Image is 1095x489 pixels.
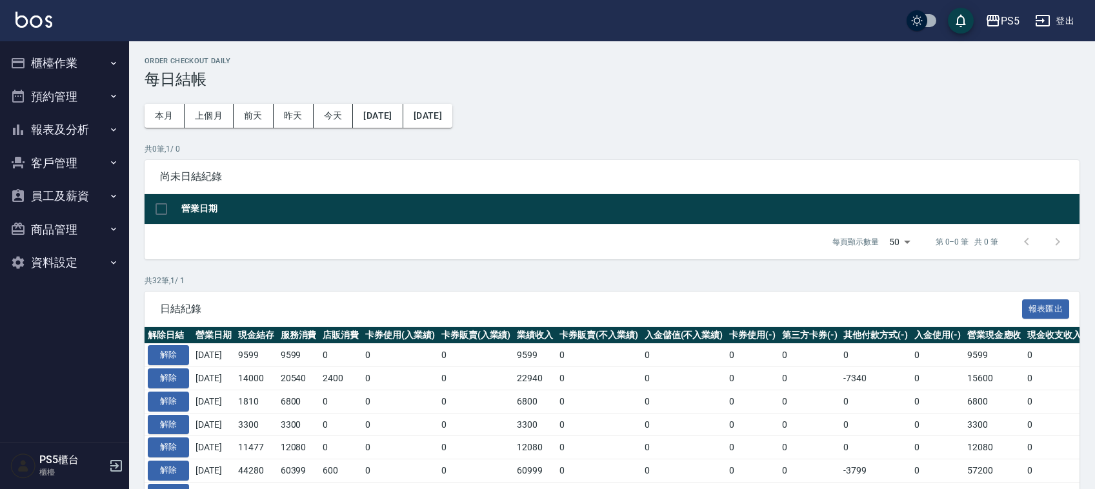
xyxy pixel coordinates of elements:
td: -3799 [840,459,911,483]
td: 0 [556,459,641,483]
button: 解除 [148,368,189,388]
td: 44280 [235,459,277,483]
td: 0 [726,436,779,459]
button: [DATE] [353,104,403,128]
td: 0 [779,413,841,436]
td: 9599 [235,344,277,367]
td: 0 [319,344,362,367]
td: 0 [362,367,438,390]
td: 9599 [277,344,320,367]
td: 0 [1024,390,1085,413]
td: 0 [641,436,727,459]
td: 0 [840,413,911,436]
td: 0 [779,367,841,390]
td: 0 [1024,367,1085,390]
td: 0 [1024,413,1085,436]
td: 0 [911,390,964,413]
th: 營業現金應收 [964,327,1025,344]
button: save [948,8,974,34]
td: [DATE] [192,413,235,436]
th: 第三方卡券(-) [779,327,841,344]
td: 9599 [964,344,1025,367]
div: PS5 [1001,13,1020,29]
button: 昨天 [274,104,314,128]
th: 現金收支收入 [1024,327,1085,344]
td: 0 [911,367,964,390]
td: 0 [726,390,779,413]
button: 解除 [148,345,189,365]
p: 共 32 筆, 1 / 1 [145,275,1080,286]
th: 入金儲值(不入業績) [641,327,727,344]
p: 每頁顯示數量 [832,236,879,248]
button: 今天 [314,104,354,128]
th: 卡券販賣(不入業績) [556,327,641,344]
td: [DATE] [192,367,235,390]
h3: 每日結帳 [145,70,1080,88]
th: 卡券使用(入業績) [362,327,438,344]
button: 報表及分析 [5,113,124,146]
td: 3300 [964,413,1025,436]
button: 解除 [148,461,189,481]
h5: PS5櫃台 [39,454,105,466]
td: 0 [641,344,727,367]
td: 0 [319,413,362,436]
td: [DATE] [192,390,235,413]
button: [DATE] [403,104,452,128]
th: 入金使用(-) [911,327,964,344]
h2: Order checkout daily [145,57,1080,65]
td: 1810 [235,390,277,413]
td: 20540 [277,367,320,390]
td: 22940 [514,367,556,390]
td: 0 [911,436,964,459]
td: 12080 [514,436,556,459]
td: 6800 [277,390,320,413]
td: 12080 [277,436,320,459]
td: 0 [556,344,641,367]
button: PS5 [980,8,1025,34]
th: 營業日期 [178,194,1080,225]
td: 0 [438,459,514,483]
td: 57200 [964,459,1025,483]
td: 0 [438,413,514,436]
td: 15600 [964,367,1025,390]
th: 解除日結 [145,327,192,344]
td: 3300 [514,413,556,436]
p: 共 0 筆, 1 / 0 [145,143,1080,155]
td: 11477 [235,436,277,459]
th: 現金結存 [235,327,277,344]
button: 解除 [148,415,189,435]
th: 服務消費 [277,327,320,344]
td: 0 [911,344,964,367]
td: 0 [1024,436,1085,459]
td: 0 [362,413,438,436]
th: 卡券販賣(入業績) [438,327,514,344]
td: 9599 [514,344,556,367]
span: 尚未日結紀錄 [160,170,1064,183]
td: [DATE] [192,436,235,459]
td: 0 [840,436,911,459]
td: 14000 [235,367,277,390]
td: 12080 [964,436,1025,459]
td: 0 [726,344,779,367]
td: 0 [319,390,362,413]
td: -7340 [840,367,911,390]
td: 0 [362,436,438,459]
td: 0 [438,344,514,367]
th: 其他付款方式(-) [840,327,911,344]
button: 前天 [234,104,274,128]
td: 3300 [235,413,277,436]
td: 0 [641,459,727,483]
td: 0 [726,367,779,390]
td: [DATE] [192,344,235,367]
td: 0 [438,390,514,413]
td: 0 [641,367,727,390]
td: 0 [556,390,641,413]
td: 6800 [514,390,556,413]
th: 業績收入 [514,327,556,344]
td: 0 [438,436,514,459]
td: [DATE] [192,459,235,483]
td: 600 [319,459,362,483]
button: 本月 [145,104,185,128]
td: 0 [911,459,964,483]
td: 0 [1024,459,1085,483]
